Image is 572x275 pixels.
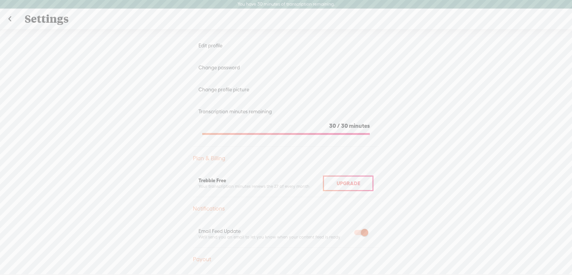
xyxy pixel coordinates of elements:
[198,86,374,93] div: Change profile picture
[329,123,336,129] span: 30
[198,234,348,240] div: We'll send you an email to let you know when your content feed is ready
[341,123,348,129] span: 30
[193,205,379,212] div: Notifications
[193,155,379,162] div: Plan & Billing
[198,108,374,115] div: Transcription minutes remaining
[198,64,374,71] div: Change password
[198,178,226,183] span: Trebble Free
[337,180,360,186] span: Upgrade
[198,42,374,49] div: Edit profile
[19,9,553,29] div: Settings
[238,1,335,7] label: You have 30 minutes of transcription remaining.
[337,123,340,129] span: /
[349,123,370,129] span: minutes
[198,184,323,189] div: Your transcription minutes renews the 27 of every month
[193,256,379,263] div: Payout
[198,228,348,234] div: Email Feed Update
